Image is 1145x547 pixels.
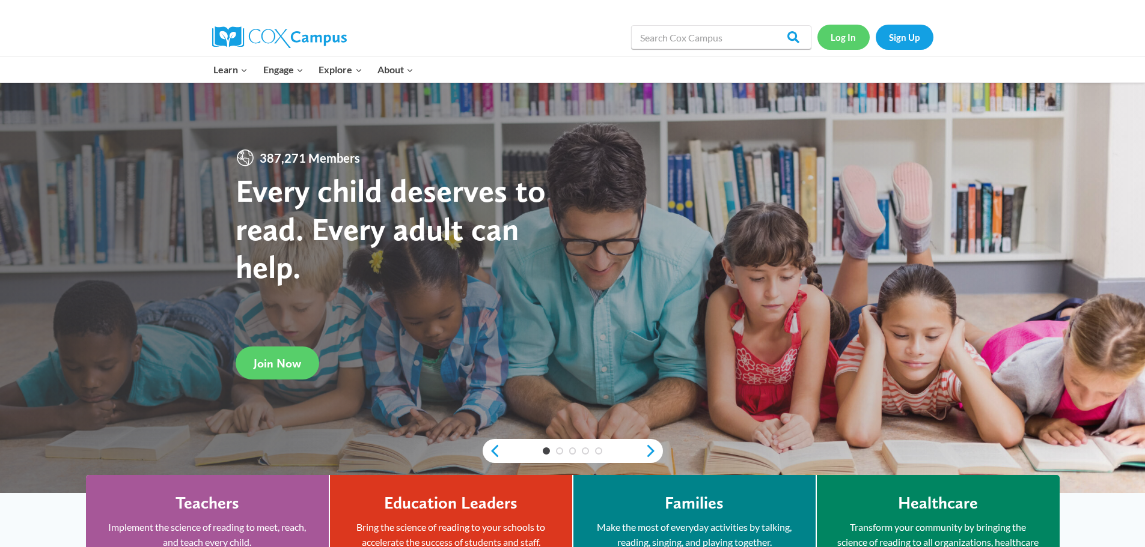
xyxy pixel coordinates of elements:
div: content slider buttons [483,439,663,463]
h4: Healthcare [898,493,978,513]
input: Search Cox Campus [631,25,811,49]
a: 5 [595,447,602,455]
a: 4 [582,447,589,455]
span: 387,271 Members [255,148,365,168]
a: 2 [556,447,563,455]
h4: Education Leaders [384,493,518,513]
a: Log In [817,25,870,49]
h4: Teachers [176,493,239,513]
a: Join Now [236,346,319,379]
button: Child menu of About [370,57,421,82]
a: next [645,444,663,458]
img: Cox Campus [212,26,347,48]
a: 3 [569,447,576,455]
button: Child menu of Engage [255,57,311,82]
strong: Every child deserves to read. Every adult can help. [236,171,546,286]
a: previous [483,444,501,458]
nav: Secondary Navigation [817,25,933,49]
a: Sign Up [876,25,933,49]
h4: Families [665,493,724,513]
a: 1 [543,447,550,455]
button: Child menu of Explore [311,57,370,82]
span: Join Now [254,356,301,370]
button: Child menu of Learn [206,57,256,82]
nav: Primary Navigation [206,57,421,82]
